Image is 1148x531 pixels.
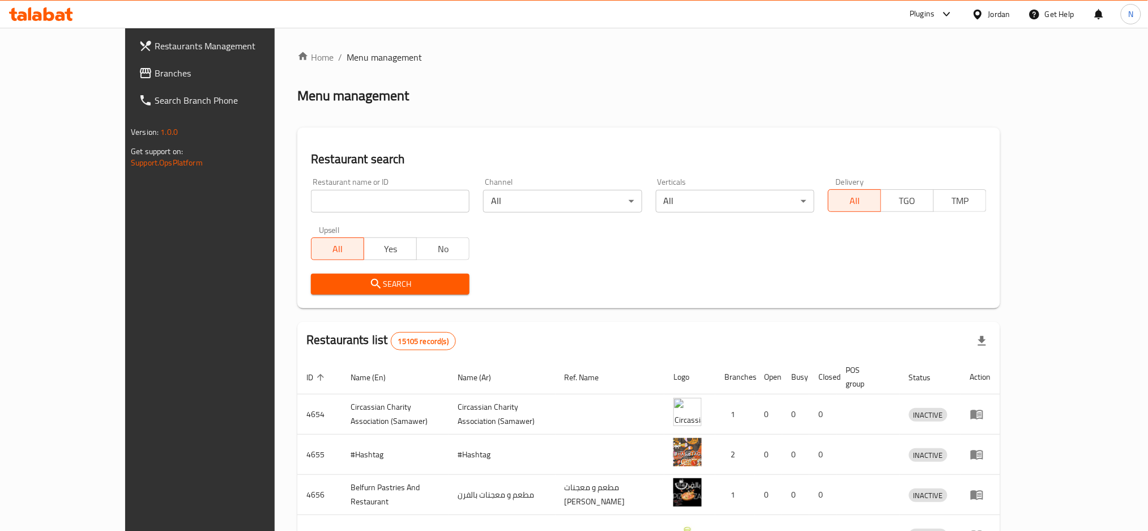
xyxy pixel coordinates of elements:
label: Delivery [836,178,864,186]
nav: breadcrumb [297,50,1000,64]
td: 4654 [297,394,342,435]
span: Get support on: [131,144,183,159]
button: Search [311,274,470,295]
th: Busy [782,360,809,394]
div: Jordan [988,8,1010,20]
span: TMP [938,193,982,209]
h2: Restaurants list [306,332,456,350]
button: Yes [364,237,417,260]
th: Branches [715,360,755,394]
span: Restaurants Management [155,39,308,53]
span: Search Branch Phone [155,94,308,107]
span: Status [909,371,946,384]
img: ​Circassian ​Charity ​Association​ (Samawer) [673,398,702,426]
button: All [828,189,881,212]
button: TGO [881,189,934,212]
th: Open [755,360,782,394]
td: #Hashtag [342,435,449,475]
td: Belfurn Pastries And Restaurant [342,475,449,515]
a: Restaurants Management [130,32,317,60]
div: Total records count [391,332,456,350]
input: Search for restaurant name or ID.. [311,190,470,213]
td: 0 [782,475,809,515]
div: INACTIVE [909,448,948,462]
img: Belfurn Pastries And Restaurant [673,478,702,507]
div: All [656,190,814,213]
td: 2 [715,435,755,475]
span: Name (Ar) [458,371,506,384]
span: 15105 record(s) [391,336,455,347]
td: 0 [809,435,837,475]
td: مطعم و معجنات بالفرن [449,475,556,515]
span: Ref. Name [565,371,614,384]
span: Version: [131,125,159,139]
div: Menu [970,488,991,502]
a: Search Branch Phone [130,87,317,114]
a: Support.OpsPlatform [131,155,203,170]
td: 0 [809,394,837,435]
label: Upsell [319,226,340,234]
h2: Menu management [297,87,409,105]
td: #Hashtag [449,435,556,475]
td: ​Circassian ​Charity ​Association​ (Samawer) [342,394,449,435]
th: Closed [809,360,837,394]
span: POS group [846,363,886,390]
td: 4655 [297,435,342,475]
span: No [421,241,465,257]
span: Menu management [347,50,422,64]
button: TMP [933,189,987,212]
span: Name (En) [351,371,400,384]
span: INACTIVE [909,409,948,422]
td: 0 [755,394,782,435]
span: All [316,241,360,257]
td: 0 [809,475,837,515]
div: All [483,190,642,213]
div: Plugins [910,7,934,21]
td: ​Circassian ​Charity ​Association​ (Samawer) [449,394,556,435]
span: ID [306,371,328,384]
div: INACTIVE [909,488,948,502]
td: 4656 [297,475,342,515]
span: 1.0.0 [160,125,178,139]
span: Search [320,277,460,291]
td: 1 [715,394,755,435]
td: مطعم و معجنات [PERSON_NAME] [556,475,664,515]
td: 0 [755,475,782,515]
button: All [311,237,364,260]
a: Branches [130,60,317,87]
span: All [833,193,877,209]
button: No [416,237,470,260]
li: / [338,50,342,64]
span: TGO [886,193,929,209]
img: #Hashtag [673,438,702,466]
span: INACTIVE [909,489,948,502]
span: Branches [155,66,308,80]
div: Menu [970,407,991,421]
td: 0 [755,435,782,475]
div: Export file [968,328,996,355]
div: Menu [970,448,991,461]
td: 0 [782,394,809,435]
td: 1 [715,475,755,515]
span: N [1128,8,1133,20]
span: Yes [369,241,412,257]
span: INACTIVE [909,449,948,462]
h2: Restaurant search [311,151,987,168]
th: Logo [664,360,715,394]
th: Action [961,360,1000,394]
td: 0 [782,435,809,475]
